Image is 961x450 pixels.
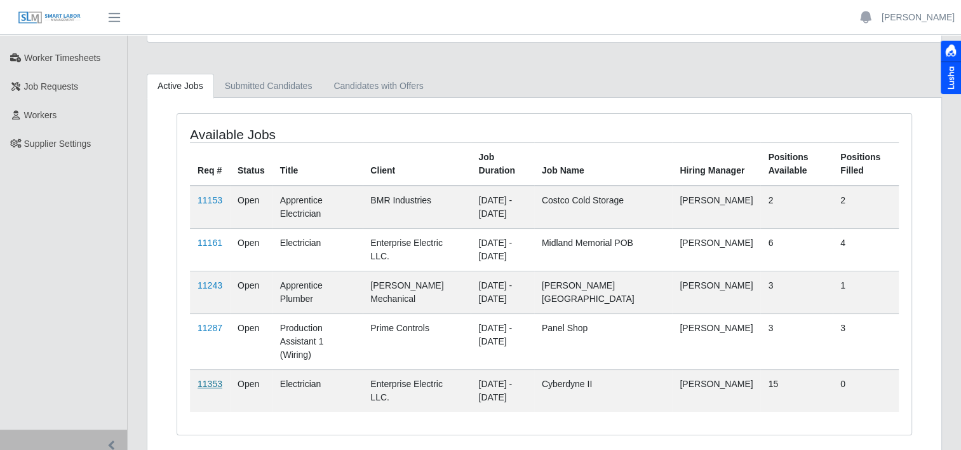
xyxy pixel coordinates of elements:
th: Job Name [534,142,673,186]
a: 11243 [198,280,222,290]
td: 2 [833,186,899,229]
td: Electrician [272,228,363,271]
td: [PERSON_NAME][GEOGRAPHIC_DATA] [534,271,673,313]
td: Enterprise Electric LLC. [363,369,471,412]
span: Supplier Settings [24,139,91,149]
th: Req # [190,142,230,186]
td: Costco Cold Storage [534,186,673,229]
td: Open [230,271,272,313]
td: Apprentice Plumber [272,271,363,313]
td: 15 [760,369,833,412]
td: Open [230,369,272,412]
td: 0 [833,369,899,412]
th: Positions Filled [833,142,899,186]
span: Job Requests [24,81,79,92]
td: Open [230,313,272,369]
td: Apprentice Electrician [272,186,363,229]
th: Status [230,142,272,186]
td: 3 [760,313,833,369]
a: 11353 [198,379,222,389]
td: 3 [833,313,899,369]
td: Panel Shop [534,313,673,369]
h4: Available Jobs [190,126,474,142]
td: 1 [833,271,899,313]
td: [PERSON_NAME] [672,313,760,369]
td: [PERSON_NAME] [672,369,760,412]
a: 11153 [198,195,222,205]
img: SLM Logo [18,11,81,25]
td: [PERSON_NAME] [672,186,760,229]
td: [DATE] - [DATE] [471,228,534,271]
a: [PERSON_NAME] [882,11,955,24]
td: [PERSON_NAME] [672,271,760,313]
td: 3 [760,271,833,313]
a: Candidates with Offers [323,74,434,99]
td: 2 [760,186,833,229]
td: Prime Controls [363,313,471,369]
td: Enterprise Electric LLC. [363,228,471,271]
td: [DATE] - [DATE] [471,313,534,369]
a: 11161 [198,238,222,248]
td: Open [230,186,272,229]
td: Midland Memorial POB [534,228,673,271]
td: Cyberdyne II [534,369,673,412]
a: Submitted Candidates [214,74,323,99]
td: [DATE] - [DATE] [471,369,534,412]
td: BMR Industries [363,186,471,229]
td: Production Assistant 1 (Wiring) [272,313,363,369]
td: 6 [760,228,833,271]
td: [PERSON_NAME] [672,228,760,271]
td: [DATE] - [DATE] [471,186,534,229]
span: Workers [24,110,57,120]
td: Electrician [272,369,363,412]
td: [DATE] - [DATE] [471,271,534,313]
span: Worker Timesheets [24,53,100,63]
th: Client [363,142,471,186]
th: Title [272,142,363,186]
td: [PERSON_NAME] Mechanical [363,271,471,313]
a: Active Jobs [147,74,214,99]
th: Positions Available [760,142,833,186]
td: Open [230,228,272,271]
th: Job Duration [471,142,534,186]
td: 4 [833,228,899,271]
th: Hiring Manager [672,142,760,186]
a: 11287 [198,323,222,333]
